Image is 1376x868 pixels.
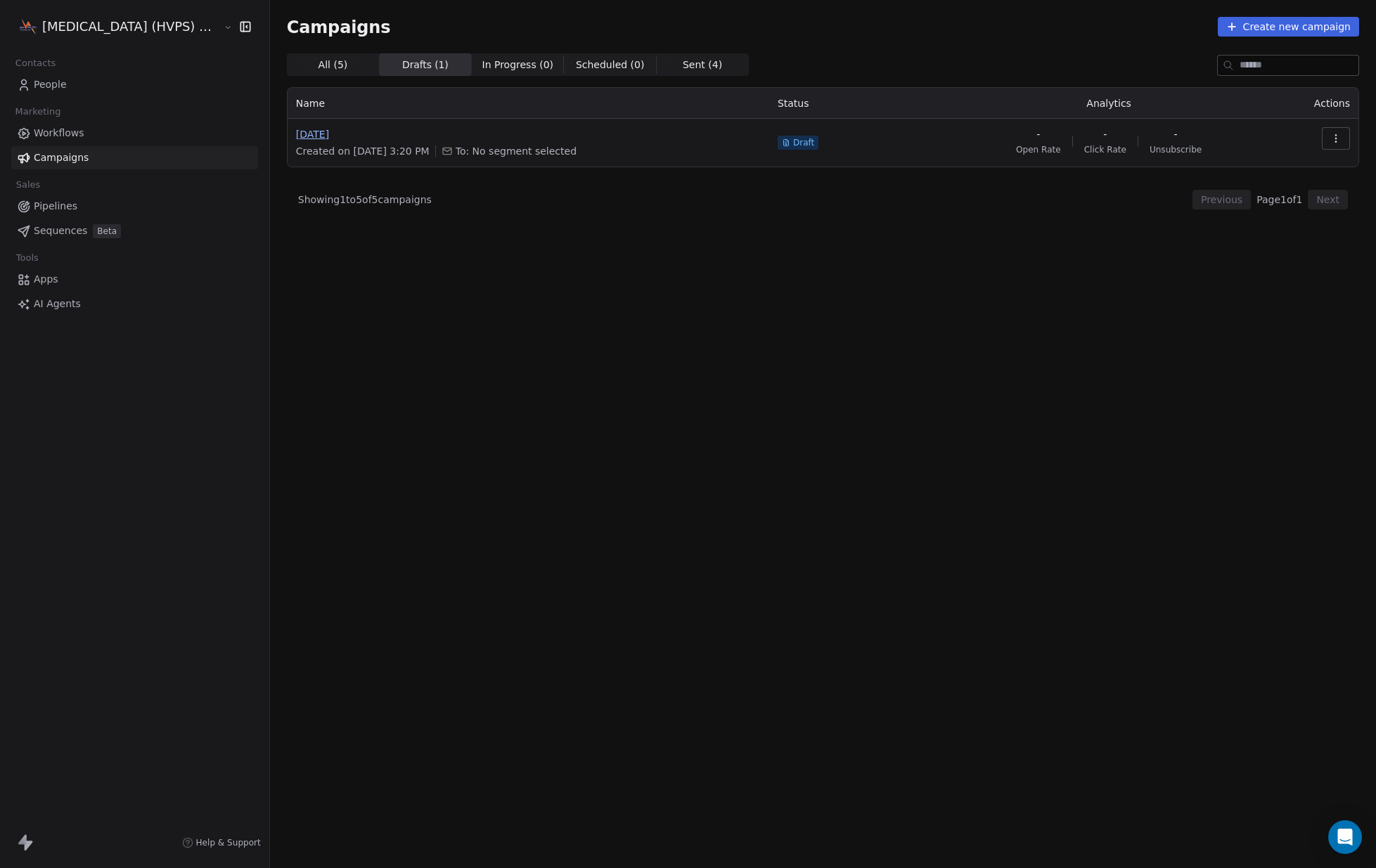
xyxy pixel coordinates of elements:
a: AI Agents [11,292,258,316]
span: To: No segment selected [456,144,577,158]
span: Sequences [34,224,87,238]
span: - [1036,127,1040,141]
span: Pipelines [34,199,77,214]
th: Analytics [945,88,1273,119]
a: Help & Support [182,837,261,848]
button: Next [1308,190,1348,209]
span: Sent ( 4 ) [683,58,722,72]
span: Page 1 of 1 [1256,193,1302,207]
span: Showing 1 to 5 of 5 campaigns [298,193,432,207]
th: Name [288,88,769,119]
span: Tools [10,247,44,268]
img: hvps-logo.svg [20,18,37,35]
div: Open Intercom Messenger [1328,820,1362,854]
span: AI Agents [34,297,81,311]
span: Scheduled ( 0 ) [576,58,645,72]
button: [MEDICAL_DATA] (HVPS) Condatas AG [17,15,214,39]
th: Actions [1273,88,1358,119]
span: Workflows [34,126,84,141]
span: Marketing [9,101,67,122]
span: All ( 5 ) [319,58,348,72]
span: In Progress ( 0 ) [482,58,554,72]
span: [DATE] [296,127,761,141]
a: Pipelines [11,195,258,218]
button: Previous [1192,190,1251,209]
span: Campaigns [34,150,89,165]
span: - [1103,127,1107,141]
button: Create new campaign [1218,17,1359,37]
a: Workflows [11,122,258,145]
span: Campaigns [287,17,391,37]
span: Open Rate [1016,144,1061,155]
a: People [11,73,258,96]
span: Draft [793,137,814,148]
span: Apps [34,272,58,287]
span: Sales [10,174,46,195]
span: Beta [93,224,121,238]
span: Created on [DATE] 3:20 PM [296,144,430,158]
span: Help & Support [196,837,261,848]
th: Status [769,88,945,119]
a: Campaigns [11,146,258,169]
span: Contacts [9,53,62,74]
span: [MEDICAL_DATA] (HVPS) Condatas AG [42,18,220,36]
span: Unsubscribe [1150,144,1202,155]
span: - [1174,127,1178,141]
a: Apps [11,268,258,291]
span: Click Rate [1084,144,1126,155]
span: People [34,77,67,92]
a: SequencesBeta [11,219,258,242]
